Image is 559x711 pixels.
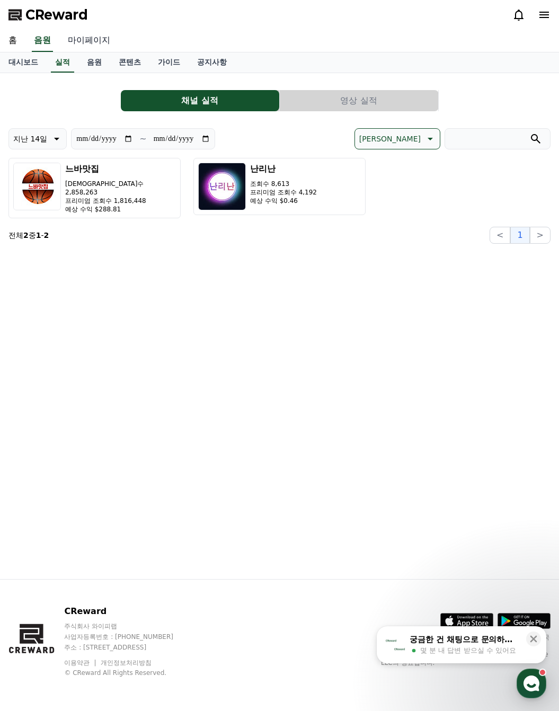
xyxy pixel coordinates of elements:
a: 채널 실적 [121,90,280,111]
a: 이용약관 [64,659,97,666]
button: 영상 실적 [280,90,438,111]
p: 조회수 8,613 [250,180,317,188]
button: [PERSON_NAME] [354,128,440,149]
span: 대화 [97,352,110,361]
a: 홈 [3,336,70,362]
p: 사업자등록번호 : [PHONE_NUMBER] [64,633,193,641]
p: © CReward All Rights Reserved. [64,669,193,677]
p: [PERSON_NAME] [359,131,421,146]
p: [DEMOGRAPHIC_DATA]수 2,858,263 [65,180,176,197]
a: 영상 실적 [280,90,439,111]
p: 예상 수익 $0.46 [250,197,317,205]
h3: 난리난 [250,163,317,175]
a: 개인정보처리방침 [101,659,152,666]
span: 홈 [33,352,40,360]
p: 전체 중 - [8,230,49,241]
p: 프리미엄 조회수 1,816,448 [65,197,176,205]
a: 마이페이지 [59,30,119,52]
span: CReward [25,6,88,23]
a: 공지사항 [189,52,235,73]
button: 난리난 조회수 8,613 프리미엄 조회수 4,192 예상 수익 $0.46 [193,158,366,215]
p: ~ [139,132,146,145]
a: 콘텐츠 [110,52,149,73]
a: 설정 [137,336,203,362]
a: 음원 [32,30,53,52]
button: 느바맛집 [DEMOGRAPHIC_DATA]수 2,858,263 프리미엄 조회수 1,816,448 예상 수익 $288.81 [8,158,181,218]
p: 주식회사 와이피랩 [64,622,193,630]
img: 난리난 [198,163,246,210]
button: < [490,227,510,244]
p: 예상 수익 $288.81 [65,205,176,214]
a: 실적 [51,52,74,73]
a: 가이드 [149,52,189,73]
strong: 2 [44,231,49,239]
img: 느바맛집 [13,163,61,210]
a: 대화 [70,336,137,362]
span: 설정 [164,352,176,360]
button: 채널 실적 [121,90,279,111]
a: 음원 [78,52,110,73]
p: 지난 14일 [13,131,47,146]
p: 주소 : [STREET_ADDRESS] [64,643,193,652]
button: > [530,227,551,244]
p: 프리미엄 조회수 4,192 [250,188,317,197]
h3: 느바맛집 [65,163,176,175]
button: 지난 14일 [8,128,67,149]
p: CReward [64,605,193,618]
a: CReward [8,6,88,23]
strong: 2 [23,231,29,239]
strong: 1 [36,231,41,239]
button: 1 [510,227,529,244]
